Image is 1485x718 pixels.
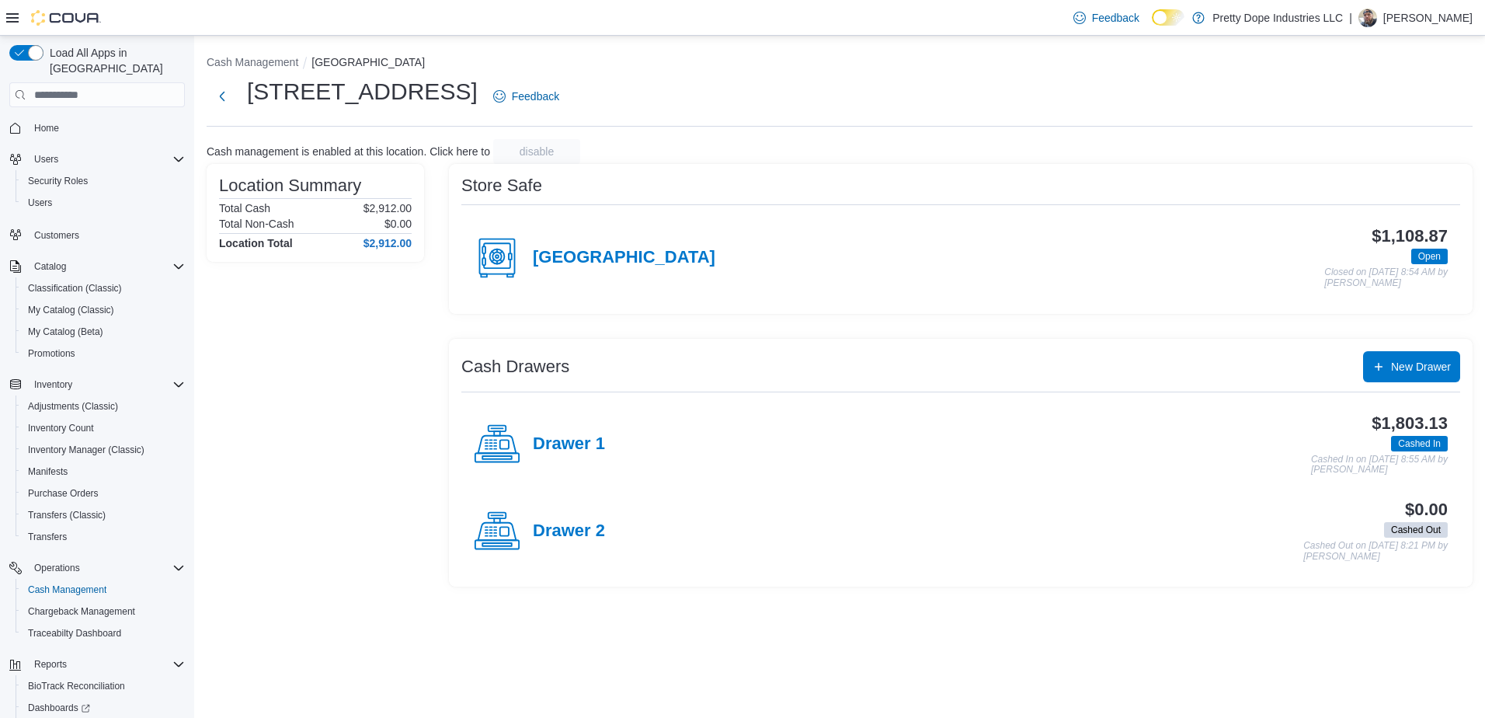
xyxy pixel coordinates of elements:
nav: An example of EuiBreadcrumbs [207,54,1473,73]
button: Catalog [3,256,191,277]
span: Open [1411,249,1448,264]
button: [GEOGRAPHIC_DATA] [311,56,425,68]
span: BioTrack Reconciliation [28,680,125,692]
span: Security Roles [22,172,185,190]
button: Users [16,192,191,214]
span: Open [1418,249,1441,263]
button: Manifests [16,461,191,483]
button: My Catalog (Beta) [16,321,191,343]
button: Operations [28,559,86,577]
a: Dashboards [22,699,96,717]
span: Customers [28,225,185,244]
button: Customers [3,223,191,246]
span: Catalog [28,257,185,276]
button: Classification (Classic) [16,277,191,299]
a: Adjustments (Classic) [22,397,124,416]
h4: Drawer 2 [533,521,605,542]
a: Feedback [487,81,565,112]
span: Promotions [22,344,185,363]
h6: Total Non-Cash [219,218,294,230]
h1: [STREET_ADDRESS] [247,76,478,107]
span: Manifests [22,462,185,481]
p: Cashed In on [DATE] 8:55 AM by [PERSON_NAME] [1311,455,1448,476]
span: Cash Management [28,584,106,596]
h3: Cash Drawers [461,357,569,376]
a: Feedback [1067,2,1146,33]
span: Catalog [34,260,66,273]
span: Inventory Manager (Classic) [28,444,144,456]
a: Home [28,119,65,138]
button: Catalog [28,257,72,276]
h4: Drawer 1 [533,434,605,455]
span: Inventory [34,378,72,391]
h3: Store Safe [461,176,542,195]
span: Chargeback Management [28,605,135,618]
a: Transfers (Classic) [22,506,112,525]
button: BioTrack Reconciliation [16,675,191,697]
span: Feedback [512,89,559,104]
span: Cash Management [22,580,185,599]
p: $0.00 [384,218,412,230]
a: Customers [28,226,85,245]
span: Chargeback Management [22,602,185,621]
span: Home [34,122,59,134]
a: Purchase Orders [22,484,105,503]
span: Inventory [28,375,185,394]
span: Users [28,197,52,209]
a: Transfers [22,528,73,546]
span: Security Roles [28,175,88,187]
span: My Catalog (Classic) [22,301,185,319]
button: Inventory [3,374,191,396]
p: Pretty Dope Industries LLC [1212,9,1343,27]
a: Inventory Count [22,419,100,437]
p: $2,912.00 [363,202,412,214]
span: Operations [28,559,185,577]
span: Adjustments (Classic) [28,400,118,413]
span: Inventory Count [28,422,94,434]
span: My Catalog (Beta) [22,322,185,341]
span: My Catalog (Classic) [28,304,114,316]
span: Adjustments (Classic) [22,397,185,416]
button: Inventory Manager (Classic) [16,439,191,461]
span: BioTrack Reconciliation [22,677,185,695]
button: Users [3,148,191,170]
h4: $2,912.00 [363,237,412,249]
h4: [GEOGRAPHIC_DATA] [533,248,715,268]
div: Justin Jeffers [1358,9,1377,27]
button: Security Roles [16,170,191,192]
span: Reports [34,658,67,671]
h6: Total Cash [219,202,270,214]
span: Classification (Classic) [22,279,185,298]
span: Inventory Manager (Classic) [22,441,185,459]
span: Cashed In [1398,437,1441,451]
img: Cova [31,10,101,26]
button: Promotions [16,343,191,364]
p: [PERSON_NAME] [1383,9,1473,27]
a: My Catalog (Classic) [22,301,120,319]
button: New Drawer [1363,351,1460,382]
p: Cash management is enabled at this location. Click here to [207,145,490,158]
span: Traceabilty Dashboard [22,624,185,643]
p: Cashed Out on [DATE] 8:21 PM by [PERSON_NAME] [1303,541,1448,562]
button: Next [207,81,238,112]
span: Users [34,153,58,166]
a: Promotions [22,344,82,363]
span: Load All Apps in [GEOGRAPHIC_DATA] [43,45,185,76]
span: Cashed Out [1384,522,1448,538]
span: Traceabilty Dashboard [28,627,121,640]
a: BioTrack Reconciliation [22,677,131,695]
a: Traceabilty Dashboard [22,624,127,643]
span: Manifests [28,465,68,478]
button: Chargeback Management [16,601,191,622]
span: disable [520,144,554,159]
span: Users [28,150,185,169]
button: Reports [3,654,191,675]
h3: $1,803.13 [1372,414,1448,433]
span: Dashboards [28,702,90,714]
button: Transfers (Classic) [16,504,191,526]
button: My Catalog (Classic) [16,299,191,321]
span: New Drawer [1391,359,1451,375]
span: Customers [34,229,79,242]
p: Closed on [DATE] 8:54 AM by [PERSON_NAME] [1324,267,1448,288]
span: Transfers [22,528,185,546]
